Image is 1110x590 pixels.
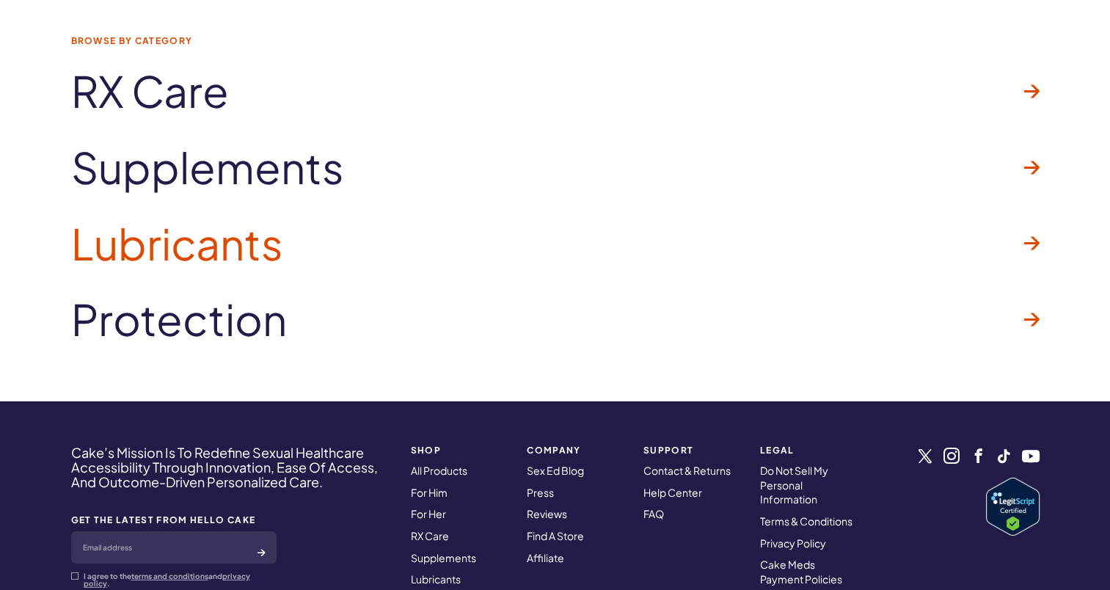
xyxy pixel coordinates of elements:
[643,464,731,477] a: Contact & Returns
[760,514,852,528] a: Terms & Conditions
[760,464,828,506] a: Do Not Sell My Personal Information
[411,445,510,455] strong: SHOP
[527,529,584,542] a: Find A Store
[411,551,476,564] a: Supplements
[527,486,554,499] a: Press
[71,220,283,267] span: Lubricants
[411,486,448,499] a: For Him
[411,464,467,477] a: All Products
[643,507,664,520] a: FAQ
[71,445,392,489] h4: Cake’s Mission Is To Redefine Sexual Healthcare Accessibility Through Innovation, Ease Of Access,...
[411,572,461,586] a: Lubricants
[760,536,826,550] a: Privacy Policy
[527,507,567,520] a: Reviews
[760,445,859,455] strong: Legal
[84,572,250,588] a: privacy policy
[411,529,449,542] a: RX Care
[71,205,1040,282] a: Lubricants
[643,445,742,455] strong: Support
[527,445,626,455] strong: COMPANY
[527,551,564,564] a: Affiliate
[71,129,1040,205] a: Supplements
[71,296,287,343] span: Protection
[986,478,1040,536] a: Verify LegitScript Approval for www.hellocake.com
[71,53,1040,129] a: RX Care
[131,572,208,580] a: terms and conditions
[84,572,277,587] p: I agree to the and .
[527,464,584,477] a: Sex Ed Blog
[986,478,1040,536] img: Verify Approval for www.hellocake.com
[71,144,344,191] span: Supplements
[760,558,842,586] a: Cake Meds Payment Policies
[643,486,702,499] a: Help Center
[71,36,1040,45] span: Browse by Category
[411,507,446,520] a: For Her
[71,68,229,114] span: RX Care
[71,515,277,525] strong: GET THE LATEST FROM HELLO CAKE
[71,281,1040,357] a: Protection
